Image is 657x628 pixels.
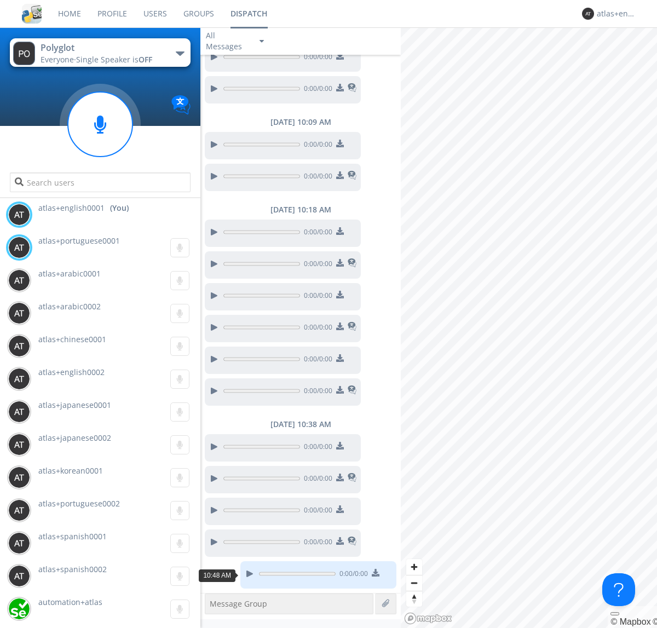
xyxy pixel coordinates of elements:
button: PolyglotEveryone·Single Speaker isOFF [10,38,190,67]
iframe: Toggle Customer Support [602,573,635,606]
span: 0:00 / 0:00 [300,259,332,271]
img: translated-message [348,322,356,331]
span: This is a translated message [348,535,356,549]
img: download media button [336,505,344,513]
span: Reset bearing to north [406,591,422,607]
img: translated-message [348,537,356,545]
span: 0:00 / 0:00 [300,386,332,398]
img: translated-message [348,83,356,92]
button: Reset bearing to north [406,591,422,607]
a: Mapbox logo [404,612,452,625]
span: atlas+english0002 [38,367,105,377]
img: download media button [336,474,344,481]
span: 0:00 / 0:00 [300,537,332,549]
img: translated-message [348,473,356,482]
span: 0:00 / 0:00 [300,442,332,454]
span: atlas+chinese0001 [38,334,106,344]
img: download media button [336,259,344,267]
img: 373638.png [8,204,30,226]
span: atlas+japanese0002 [38,433,111,443]
img: 373638.png [8,237,30,258]
img: d2d01cd9b4174d08988066c6d424eccd [8,598,30,620]
span: 0:00 / 0:00 [300,505,332,517]
span: OFF [139,54,152,65]
span: 0:00 / 0:00 [300,291,332,303]
span: 10:48 AM [203,572,231,579]
img: download media button [336,386,344,394]
img: translated-message [348,385,356,394]
img: 373638.png [8,499,30,521]
img: 373638.png [8,335,30,357]
img: cddb5a64eb264b2086981ab96f4c1ba7 [22,4,42,24]
span: atlas+spanish0001 [38,531,107,541]
span: 0:00 / 0:00 [300,354,332,366]
img: 373638.png [8,401,30,423]
img: download media button [336,84,344,91]
button: Zoom in [406,559,422,575]
button: Toggle attribution [610,612,619,615]
img: translated-message [348,171,356,180]
img: 373638.png [582,8,594,20]
span: automation+atlas [38,597,102,607]
img: download media button [336,52,344,60]
img: download media button [336,354,344,362]
div: (You) [110,203,129,214]
span: atlas+arabic0002 [38,301,101,312]
span: atlas+portuguese0002 [38,498,120,509]
span: 0:00 / 0:00 [336,569,368,581]
div: Everyone · [41,54,164,65]
img: caret-down-sm.svg [260,40,264,43]
span: This is a translated message [348,257,356,271]
img: 373638.png [8,269,30,291]
img: 373638.png [8,302,30,324]
img: 373638.png [8,434,30,456]
img: download media button [336,537,344,545]
span: 0:00 / 0:00 [300,52,332,64]
span: 0:00 / 0:00 [300,227,332,239]
img: download media button [336,140,344,147]
a: Mapbox [610,617,650,626]
span: This is a translated message [348,82,356,96]
span: atlas+japanese0001 [38,400,111,410]
span: 0:00 / 0:00 [300,171,332,183]
img: 373638.png [8,532,30,554]
img: 373638.png [8,565,30,587]
span: 0:00 / 0:00 [300,474,332,486]
span: 0:00 / 0:00 [300,322,332,335]
div: [DATE] 10:09 AM [200,117,401,128]
input: Search users [10,172,190,192]
img: translated-message [348,258,356,267]
img: download media button [372,569,379,577]
span: This is a translated message [348,384,356,398]
img: 373638.png [13,42,35,65]
img: download media button [336,227,344,235]
div: [DATE] 10:18 AM [200,204,401,215]
span: 0:00 / 0:00 [300,84,332,96]
span: Single Speaker is [76,54,152,65]
div: Polyglot [41,42,164,54]
span: This is a translated message [348,320,356,335]
span: This is a translated message [348,169,356,183]
span: atlas+portuguese0001 [38,235,120,246]
span: Zoom out [406,575,422,591]
img: Translation enabled [171,95,191,114]
img: download media button [336,322,344,330]
img: download media button [336,442,344,450]
img: download media button [336,291,344,298]
div: All Messages [206,30,250,52]
span: atlas+arabic0001 [38,268,101,279]
span: atlas+english0001 [38,203,105,214]
span: atlas+korean0001 [38,465,103,476]
div: [DATE] 10:38 AM [200,419,401,430]
span: atlas+spanish0002 [38,564,107,574]
span: 0:00 / 0:00 [300,140,332,152]
div: atlas+english0001 [597,8,638,19]
button: Zoom out [406,575,422,591]
img: 373638.png [8,368,30,390]
span: This is a translated message [348,471,356,486]
img: 373638.png [8,466,30,488]
img: download media button [336,171,344,179]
